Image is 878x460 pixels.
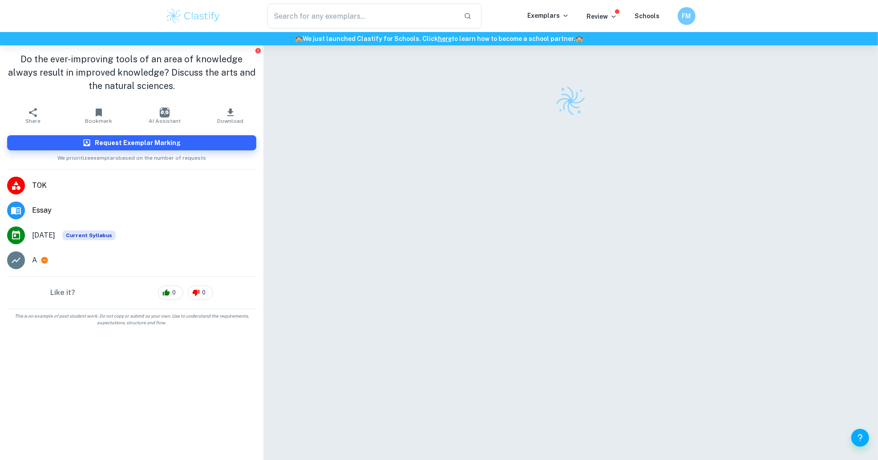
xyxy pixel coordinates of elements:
[165,7,222,25] img: Clastify logo
[7,135,256,150] button: Request Exemplar Marking
[217,118,243,124] span: Download
[678,7,696,25] button: FM
[587,12,617,21] p: Review
[85,118,112,124] span: Bookmark
[62,230,116,240] span: Current Syllabus
[267,4,457,28] input: Search for any exemplars...
[681,11,692,21] h6: FM
[57,150,206,162] span: We prioritize exemplars based on the number of requests
[851,429,869,447] button: Help and Feedback
[295,35,303,42] span: 🏫
[167,288,181,297] span: 0
[25,118,40,124] span: Share
[95,138,181,148] h6: Request Exemplar Marking
[32,205,256,216] span: Essay
[50,287,75,298] h6: Like it?
[528,11,569,20] p: Exemplars
[32,180,256,191] span: TOK
[66,103,132,128] button: Bookmark
[635,12,660,20] a: Schools
[188,286,213,300] div: 0
[149,118,181,124] span: AI Assistant
[575,35,583,42] span: 🏫
[32,230,55,241] span: [DATE]
[32,255,37,266] p: A
[7,52,256,93] h1: Do the ever-improving tools of an area of knowledge always result in improved knowledge? Discuss ...
[160,108,170,117] img: AI Assistant
[158,286,183,300] div: 0
[438,35,452,42] a: here
[255,47,262,54] button: Report issue
[198,103,263,128] button: Download
[554,84,588,118] img: Clastify logo
[4,313,260,326] span: This is an example of past student work. Do not copy or submit as your own. Use to understand the...
[62,230,116,240] div: This exemplar is based on the current syllabus. Feel free to refer to it for inspiration/ideas wh...
[132,103,198,128] button: AI Assistant
[2,34,876,44] h6: We just launched Clastify for Schools. Click to learn how to become a school partner.
[197,288,210,297] span: 0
